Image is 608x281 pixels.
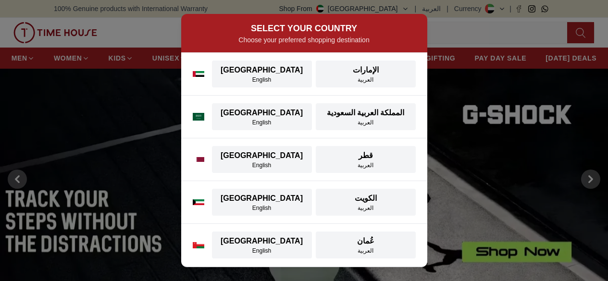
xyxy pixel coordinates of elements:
div: [GEOGRAPHIC_DATA] [218,193,306,204]
button: قطرالعربية [316,146,416,173]
p: Choose your preferred shopping destination [193,35,416,45]
img: UAE flag [193,71,204,77]
div: المملكة العربية السعودية [322,107,410,119]
div: العربية [322,161,410,169]
div: قطر [322,150,410,161]
h2: SELECT YOUR COUNTRY [193,22,416,35]
div: الكويت [322,193,410,204]
button: [GEOGRAPHIC_DATA]English [212,189,312,216]
div: English [218,119,306,126]
div: [GEOGRAPHIC_DATA] [218,64,306,76]
div: العربية [322,204,410,212]
button: [GEOGRAPHIC_DATA]English [212,146,312,173]
button: عُمانالعربية [316,232,416,258]
div: English [218,76,306,84]
button: الكويتالعربية [316,189,416,216]
button: [GEOGRAPHIC_DATA]English [212,232,312,258]
div: English [218,204,306,212]
div: [GEOGRAPHIC_DATA] [218,150,306,161]
button: الإماراتالعربية [316,61,416,87]
div: [GEOGRAPHIC_DATA] [218,107,306,119]
div: العربية [322,119,410,126]
div: [GEOGRAPHIC_DATA] [218,235,306,247]
div: عُمان [322,235,410,247]
img: Oman flag [193,242,204,248]
img: Saudi Arabia flag [193,113,204,121]
div: العربية [322,76,410,84]
div: العربية [322,247,410,255]
img: Kuwait flag [193,199,204,205]
button: المملكة العربية السعوديةالعربية [316,103,416,130]
div: English [218,247,306,255]
button: [GEOGRAPHIC_DATA]English [212,103,312,130]
div: English [218,161,306,169]
button: [GEOGRAPHIC_DATA]English [212,61,312,87]
img: Qatar flag [193,157,204,162]
div: الإمارات [322,64,410,76]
